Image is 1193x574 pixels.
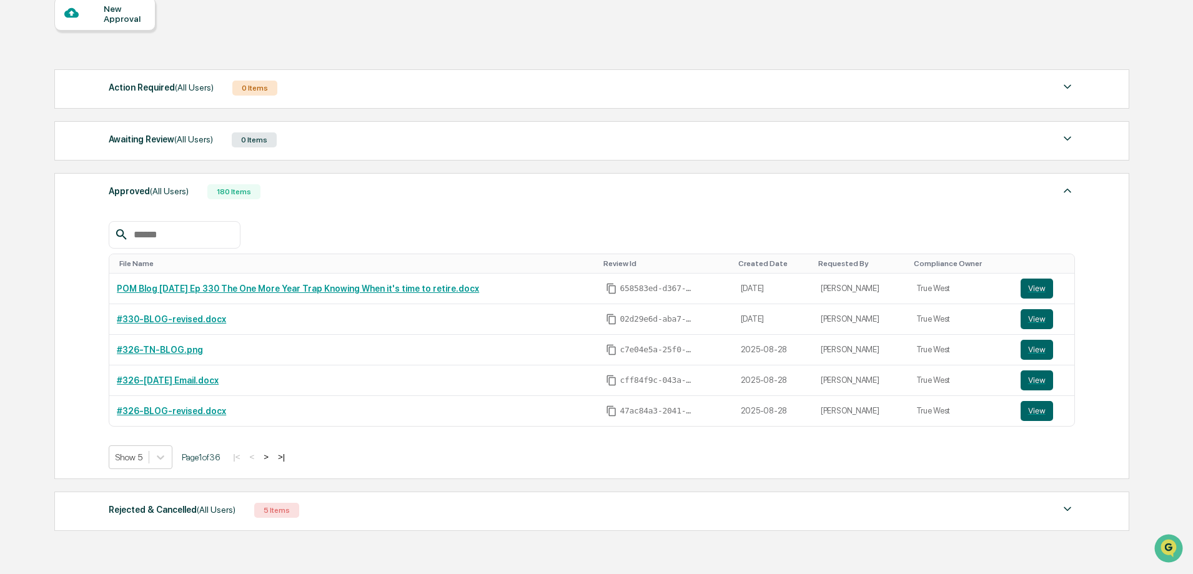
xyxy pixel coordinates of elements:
[620,406,695,416] span: 47ac84a3-2041-4855-8f90-403e40893eea
[813,274,909,304] td: [PERSON_NAME]
[25,181,79,194] span: Data Lookup
[738,259,808,268] div: Toggle SortBy
[109,79,214,96] div: Action Required
[117,406,226,416] a: #326-BLOG-revised.docx
[1021,370,1067,390] a: View
[42,96,205,108] div: Start new chat
[1021,340,1053,360] button: View
[733,304,813,335] td: [DATE]
[1021,309,1053,329] button: View
[813,335,909,365] td: [PERSON_NAME]
[818,259,904,268] div: Toggle SortBy
[7,176,84,199] a: 🔎Data Lookup
[813,396,909,426] td: [PERSON_NAME]
[12,182,22,192] div: 🔎
[12,26,227,46] p: How can we help?
[254,503,299,518] div: 5 Items
[117,284,479,294] a: POM Blog [DATE] Ep 330 The One More Year Trap Knowing When it's time to retire.docx
[1021,279,1067,299] a: View
[1021,401,1067,421] a: View
[603,259,728,268] div: Toggle SortBy
[1021,309,1067,329] a: View
[733,365,813,396] td: 2025-08-28
[197,505,235,515] span: (All Users)
[86,152,160,175] a: 🗄️Attestations
[620,345,695,355] span: c7e04e5a-25f0-4951-9984-3ac2681d1afe
[909,396,1013,426] td: True West
[733,274,813,304] td: [DATE]
[12,96,35,118] img: 1746055101610-c473b297-6a78-478c-a979-82029cc54cd1
[909,365,1013,396] td: True West
[109,131,213,147] div: Awaiting Review
[182,452,220,462] span: Page 1 of 36
[1021,370,1053,390] button: View
[909,274,1013,304] td: True West
[1023,259,1070,268] div: Toggle SortBy
[12,159,22,169] div: 🖐️
[813,304,909,335] td: [PERSON_NAME]
[1060,79,1075,94] img: caret
[606,314,617,325] span: Copy Id
[733,335,813,365] td: 2025-08-28
[813,365,909,396] td: [PERSON_NAME]
[620,284,695,294] span: 658583ed-d367-4d57-b741-0712610283df
[117,345,203,355] a: #326-TN-BLOG.png
[109,183,189,199] div: Approved
[733,396,813,426] td: 2025-08-28
[909,335,1013,365] td: True West
[150,186,189,196] span: (All Users)
[104,4,146,24] div: New Approval
[91,159,101,169] div: 🗄️
[606,405,617,417] span: Copy Id
[103,157,155,170] span: Attestations
[606,344,617,355] span: Copy Id
[274,452,289,462] button: >|
[7,152,86,175] a: 🖐️Preclearance
[1021,340,1067,360] a: View
[909,304,1013,335] td: True West
[1060,502,1075,517] img: caret
[88,211,151,221] a: Powered byPylon
[620,314,695,324] span: 02d29e6d-aba7-4e3a-bd9f-968d8a85808d
[1021,401,1053,421] button: View
[117,314,226,324] a: #330-BLOG-revised.docx
[174,134,213,144] span: (All Users)
[212,99,227,114] button: Start new chat
[232,81,277,96] div: 0 Items
[119,259,593,268] div: Toggle SortBy
[25,157,81,170] span: Preclearance
[1021,279,1053,299] button: View
[229,452,244,462] button: |<
[1060,131,1075,146] img: caret
[606,375,617,386] span: Copy Id
[109,502,235,518] div: Rejected & Cancelled
[124,212,151,221] span: Pylon
[620,375,695,385] span: cff84f9c-043a-4462-a6a6-f2c46cbe681a
[606,283,617,294] span: Copy Id
[175,82,214,92] span: (All Users)
[245,452,258,462] button: <
[232,132,277,147] div: 0 Items
[1060,183,1075,198] img: caret
[914,259,1008,268] div: Toggle SortBy
[42,108,158,118] div: We're available if you need us!
[1153,533,1187,567] iframe: Open customer support
[207,184,260,199] div: 180 Items
[117,375,219,385] a: #326-[DATE] Email.docx
[260,452,272,462] button: >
